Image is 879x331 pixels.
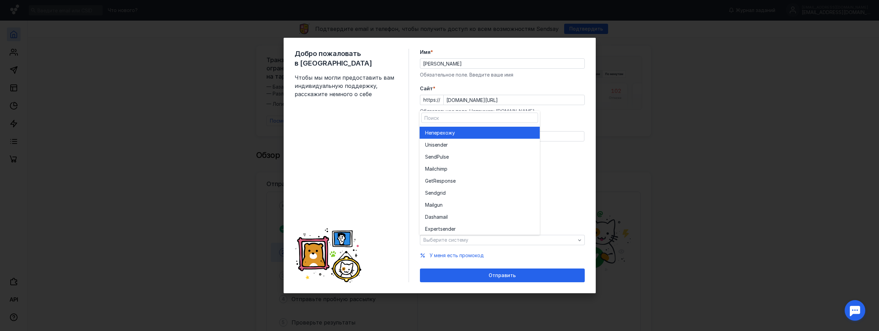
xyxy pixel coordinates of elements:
span: G [425,178,429,184]
span: gun [434,202,443,208]
span: Добро пожаловать в [GEOGRAPHIC_DATA] [295,49,398,68]
button: У меня есть промокод [430,252,484,259]
span: перехожу [431,129,455,136]
button: GetResponse [420,175,540,187]
span: Чтобы мы могли предоставить вам индивидуальную поддержку, расскажите немного о себе [295,73,398,98]
span: Выберите систему [423,237,468,243]
button: Sendgrid [420,187,540,199]
span: e [446,153,449,160]
span: etResponse [429,178,456,184]
span: r [446,141,448,148]
span: Не [425,129,431,136]
span: Отправить [489,273,516,278]
span: Mailchim [425,165,444,172]
span: Mail [425,202,434,208]
span: p [444,165,447,172]
span: Cайт [420,85,433,92]
button: Expertsender [420,223,540,235]
span: Sendgr [425,190,442,196]
button: Выберите систему [420,235,585,245]
span: SendPuls [425,153,446,160]
button: SendPulse [420,151,540,163]
span: Dashamai [425,214,447,220]
button: Unisender [420,139,540,151]
span: Ex [425,226,431,232]
div: Обязательное поле. Например: [DOMAIN_NAME] [420,108,585,115]
button: Mailchimp [420,163,540,175]
button: Отправить [420,269,585,282]
div: Обязательное поле. Введите ваше имя [420,71,585,78]
span: Unisende [425,141,446,148]
span: id [442,190,446,196]
span: l [447,214,448,220]
div: grid [420,125,540,235]
span: Имя [420,49,431,56]
button: Dashamail [420,211,540,223]
button: Неперехожу [420,127,540,139]
span: pertsender [431,226,456,232]
button: Mailgun [420,199,540,211]
input: Поиск [422,113,538,123]
span: У меня есть промокод [430,252,484,258]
